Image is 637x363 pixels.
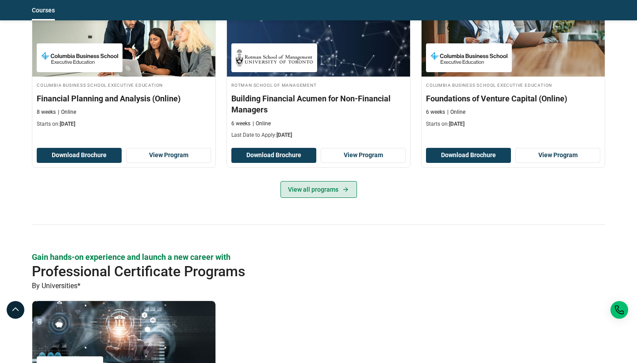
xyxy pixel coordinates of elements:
p: 8 weeks [37,108,56,116]
span: [DATE] [60,121,75,127]
img: Columbia Business School Executive Education [41,48,118,68]
h2: Professional Certificate Programs [32,263,548,280]
button: Download Brochure [426,148,511,163]
a: View Program [321,148,406,163]
p: Gain hands-on experience and launch a new career with [32,251,605,263]
button: Download Brochure [37,148,122,163]
span: [DATE] [449,121,464,127]
p: Online [447,108,465,116]
p: Online [58,108,76,116]
p: Starts on: [426,120,600,128]
h3: Building Financial Acumen for Non-Financial Managers [231,93,406,115]
p: 6 weeks [426,108,445,116]
h4: Columbia Business School Executive Education [37,81,211,89]
h4: Rotman School of Management [231,81,406,89]
a: View all programs [280,181,357,198]
p: Last Date to Apply: [231,131,406,139]
a: View Program [126,148,211,163]
button: Download Brochure [231,148,316,163]
p: 6 weeks [231,120,250,127]
h4: Columbia Business School Executive Education [426,81,600,89]
a: View Program [515,148,600,163]
p: By Universities* [32,280,605,292]
h3: Financial Planning and Analysis (Online) [37,93,211,104]
img: Columbia Business School Executive Education [430,48,507,68]
p: Starts on: [37,120,211,128]
span: [DATE] [276,132,292,138]
p: Online [253,120,271,127]
h3: Foundations of Venture Capital (Online) [426,93,600,104]
img: Rotman School of Management [236,48,313,68]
